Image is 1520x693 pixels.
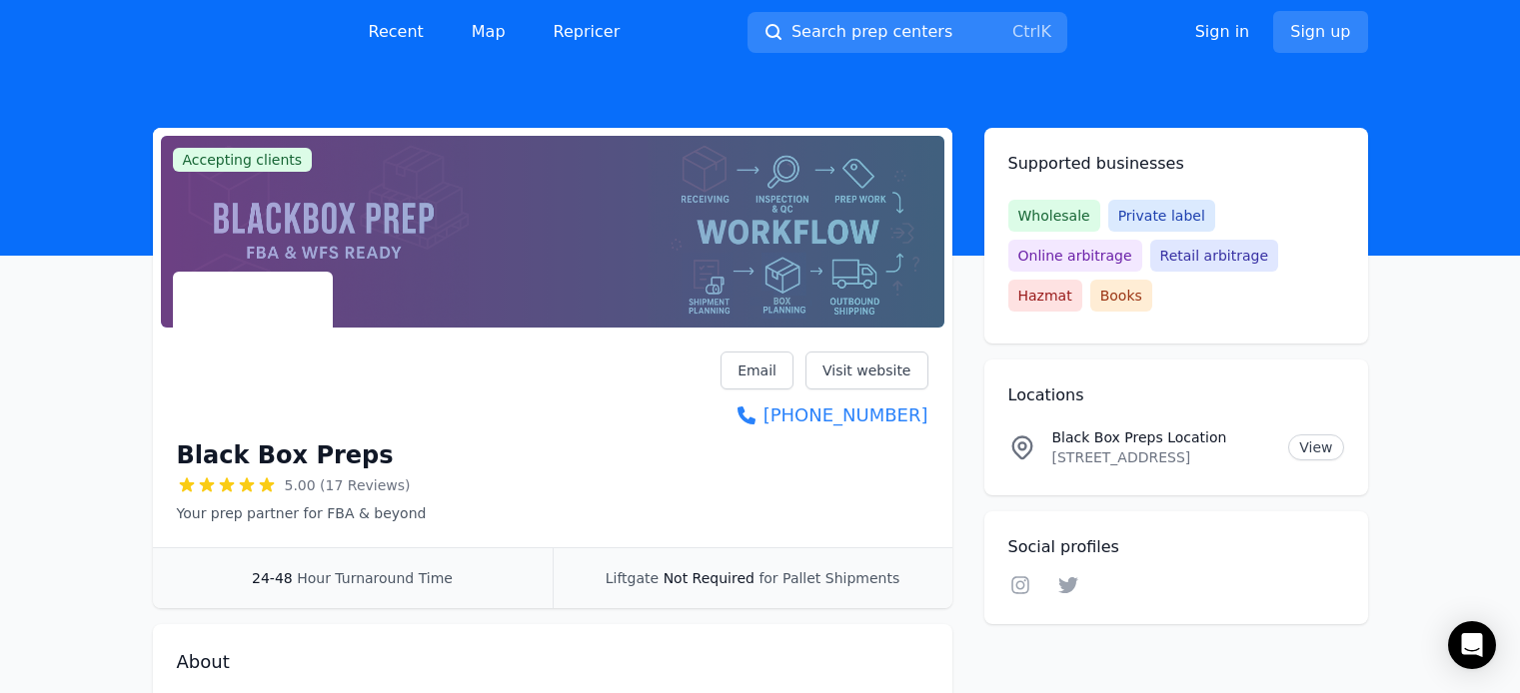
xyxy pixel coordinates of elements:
h2: Social profiles [1008,535,1344,559]
span: Liftgate [606,570,659,586]
h2: Supported businesses [1008,152,1344,176]
a: Visit website [805,351,928,389]
div: Open Intercom Messenger [1448,621,1496,669]
kbd: K [1040,22,1051,41]
img: Black Box Preps [177,276,329,427]
h2: About [177,648,928,676]
h2: Locations [1008,383,1344,407]
span: 24-48 [252,570,293,586]
a: Map [456,12,522,52]
span: for Pallet Shipments [759,570,899,586]
a: [PHONE_NUMBER] [721,401,927,429]
button: Search prep centersCtrlK [748,12,1067,53]
a: Sign in [1195,20,1250,44]
a: Repricer [538,12,637,52]
a: View [1288,434,1343,460]
p: Your prep partner for FBA & beyond [177,503,427,523]
a: Email [721,351,793,389]
span: Search prep centers [791,20,952,44]
h1: Black Box Preps [177,439,394,471]
a: Recent [353,12,440,52]
span: Retail arbitrage [1150,240,1278,272]
kbd: Ctrl [1012,22,1040,41]
img: PrepCenter [153,18,313,46]
p: Black Box Preps Location [1052,427,1273,447]
span: Private label [1108,200,1215,232]
span: Hour Turnaround Time [297,570,453,586]
span: Books [1090,280,1152,312]
p: [STREET_ADDRESS] [1052,447,1273,467]
span: Online arbitrage [1008,240,1142,272]
span: Wholesale [1008,200,1100,232]
a: Sign up [1273,11,1367,53]
span: Accepting clients [173,148,313,172]
span: Not Required [664,570,755,586]
span: Hazmat [1008,280,1082,312]
span: 5.00 (17 Reviews) [285,475,411,495]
